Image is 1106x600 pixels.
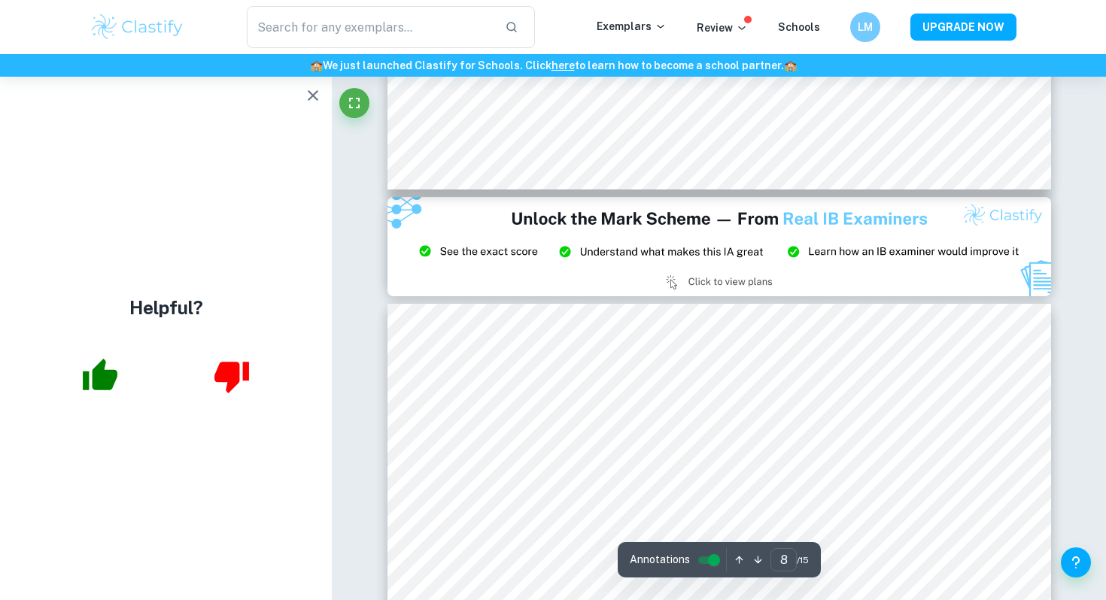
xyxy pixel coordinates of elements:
[339,88,369,118] button: Fullscreen
[630,552,690,568] span: Annotations
[857,19,874,35] h6: LM
[797,553,809,567] span: / 15
[310,59,323,71] span: 🏫
[784,59,797,71] span: 🏫
[387,197,1051,296] img: Ad
[90,12,185,42] img: Clastify logo
[247,6,493,48] input: Search for any exemplars...
[3,57,1103,74] h6: We just launched Clastify for Schools. Click to learn how to become a school partner.
[910,14,1016,41] button: UPGRADE NOW
[778,21,820,33] a: Schools
[129,294,203,321] h4: Helpful?
[697,20,748,36] p: Review
[850,12,880,42] button: LM
[551,59,575,71] a: here
[597,18,667,35] p: Exemplars
[1061,547,1091,577] button: Help and Feedback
